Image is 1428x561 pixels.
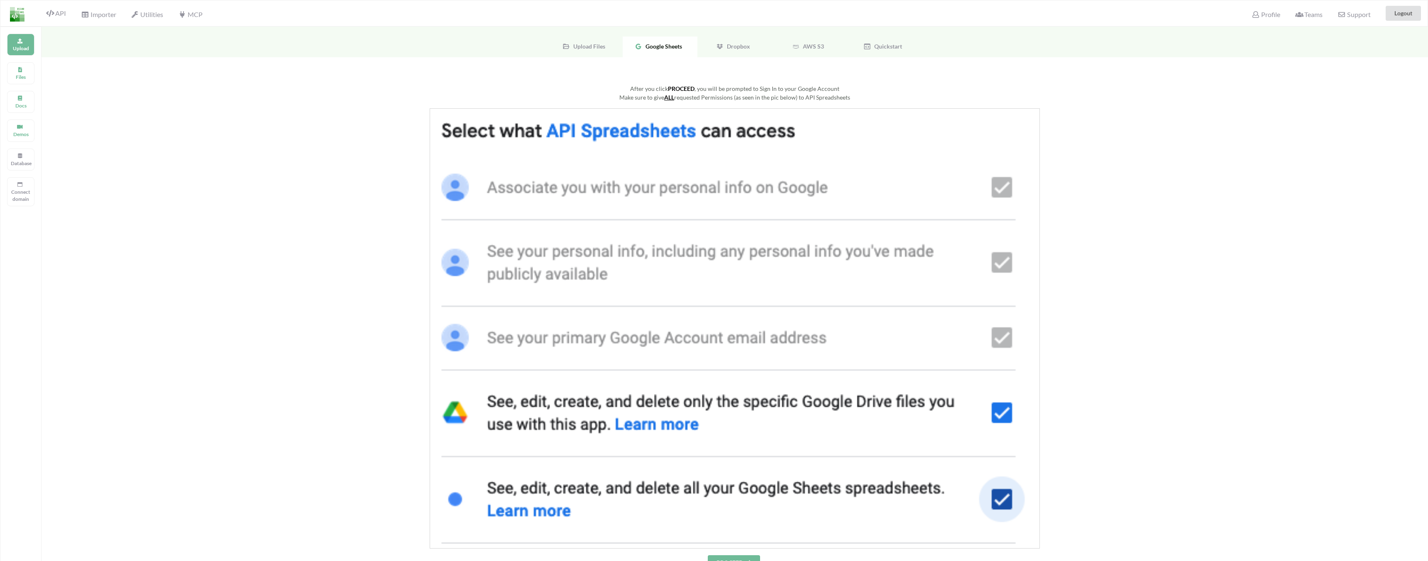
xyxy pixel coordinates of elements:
[724,43,750,50] span: Dropbox
[11,73,31,80] p: Files
[10,7,24,22] img: LogoIcon.png
[570,43,605,50] span: Upload Files
[178,10,202,18] span: MCP
[1386,6,1421,21] button: Logout
[11,45,31,52] p: Upload
[668,85,694,92] b: PROCEED
[1252,10,1280,18] span: Profile
[125,93,1345,102] div: Make sure to give requested Permissions (as seen in the pic below) to API Spreadsheets
[11,188,31,202] p: Connect domain
[11,131,31,138] p: Demos
[1338,11,1370,18] span: Support
[125,84,1345,93] div: After you click , you will be prompted to Sign In to your Google Account
[642,43,682,50] span: Google Sheets
[430,108,1040,549] img: GoogleSheetsPermissions
[664,94,674,101] u: ALL
[800,43,824,50] span: AWS S3
[131,10,163,18] span: Utilities
[11,160,31,167] p: Database
[81,10,116,18] span: Importer
[11,102,31,109] p: Docs
[1295,10,1323,18] span: Teams
[46,9,66,17] span: API
[871,43,902,50] span: Quickstart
